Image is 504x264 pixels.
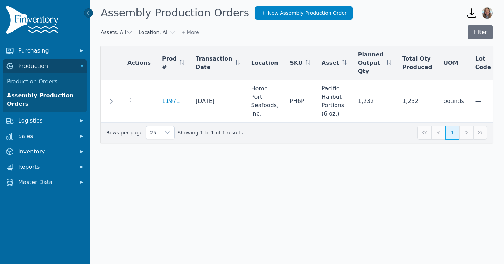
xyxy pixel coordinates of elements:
[475,55,491,71] span: Lot Code
[443,59,458,67] span: UOM
[127,59,151,67] span: Actions
[181,29,199,36] button: More
[162,98,180,104] a: 11971
[18,178,74,187] span: Master Data
[255,6,353,20] a: New Assembly Production Order
[18,62,74,70] span: Production
[196,55,232,71] span: Transaction Date
[3,114,87,128] button: Logistics
[3,59,87,73] button: Production
[251,59,278,67] span: Location
[18,147,74,156] span: Inventory
[101,7,249,19] h1: Assembly Production Orders
[4,89,85,111] a: Assembly Production Orders
[4,75,85,89] a: Production Orders
[468,25,493,39] button: Filter
[101,29,133,36] button: Assets: All
[3,160,87,174] button: Reports
[177,129,243,136] span: Showing 1 to 1 of 1 results
[322,59,339,67] span: Asset
[438,80,470,123] td: pounds
[358,50,384,76] span: Planned Output Qty
[268,9,347,16] span: New Assembly Production Order
[290,59,303,67] span: SKU
[402,97,432,105] div: 1,232
[482,7,493,19] img: Bernice Wang
[3,44,87,58] button: Purchasing
[3,145,87,159] button: Inventory
[402,55,432,71] span: Total Qty Produced
[139,29,176,36] button: Location: All
[284,80,316,123] td: PH6P
[162,55,177,71] span: Prod #
[3,129,87,143] button: Sales
[445,126,459,140] button: Page 1
[106,96,116,106] button: Row Collapsed
[316,80,352,123] td: Pacific Halibut Portions (6 oz.)
[352,80,397,123] td: 1,232
[246,80,285,123] td: Home Port Seafoods, Inc.
[18,47,74,55] span: Purchasing
[6,6,62,37] img: Finventory
[190,80,246,123] td: [DATE]
[475,97,491,105] div: —
[18,163,74,171] span: Reports
[18,132,74,140] span: Sales
[18,117,74,125] span: Logistics
[146,126,161,139] span: Rows per page
[3,175,87,189] button: Master Data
